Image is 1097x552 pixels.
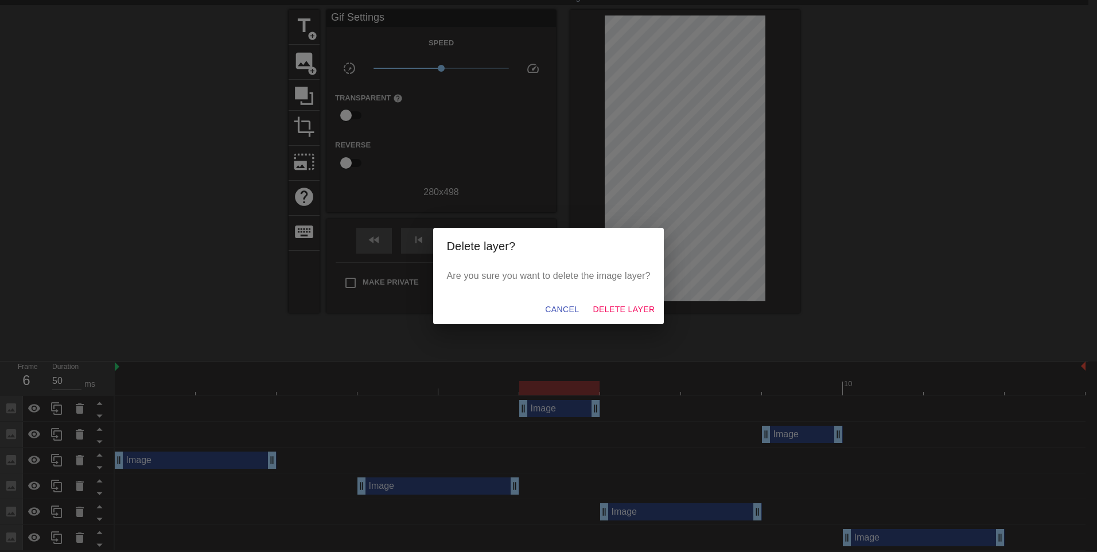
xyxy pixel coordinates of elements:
span: Delete Layer [593,302,655,317]
p: Are you sure you want to delete the image layer? [447,269,651,283]
button: Delete Layer [588,299,659,320]
h2: Delete layer? [447,237,651,255]
button: Cancel [540,299,583,320]
span: Cancel [545,302,579,317]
